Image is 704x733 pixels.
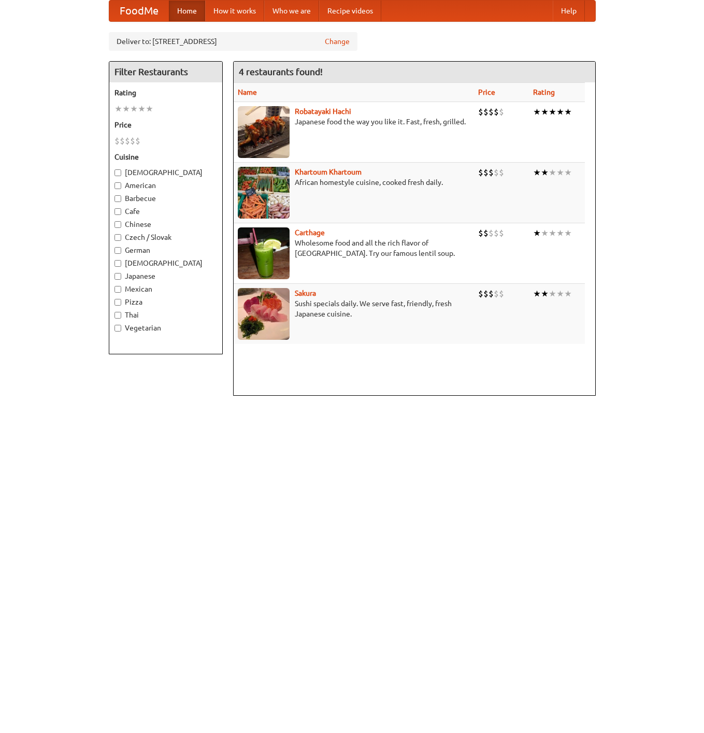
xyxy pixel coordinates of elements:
li: $ [489,167,494,178]
ng-pluralize: 4 restaurants found! [239,67,323,77]
img: khartoum.jpg [238,167,290,219]
a: Name [238,88,257,96]
label: [DEMOGRAPHIC_DATA] [114,258,217,268]
input: Vegetarian [114,325,121,332]
li: ★ [146,103,153,114]
li: $ [120,135,125,147]
li: $ [478,106,483,118]
li: ★ [130,103,138,114]
li: $ [499,167,504,178]
label: Mexican [114,284,217,294]
label: [DEMOGRAPHIC_DATA] [114,167,217,178]
li: $ [489,227,494,239]
li: ★ [533,288,541,299]
label: Czech / Slovak [114,232,217,242]
a: Sakura [295,289,316,297]
li: ★ [564,227,572,239]
li: ★ [564,106,572,118]
a: Recipe videos [319,1,381,21]
li: $ [114,135,120,147]
a: Carthage [295,228,325,237]
li: $ [478,167,483,178]
li: $ [125,135,130,147]
li: $ [494,227,499,239]
input: Chinese [114,221,121,228]
li: ★ [549,227,556,239]
img: carthage.jpg [238,227,290,279]
h4: Filter Restaurants [109,62,222,82]
li: ★ [541,288,549,299]
li: $ [489,288,494,299]
label: Pizza [114,297,217,307]
li: $ [494,106,499,118]
label: Cafe [114,206,217,217]
li: ★ [564,167,572,178]
li: ★ [541,167,549,178]
li: ★ [556,288,564,299]
li: ★ [549,167,556,178]
input: Barbecue [114,195,121,202]
label: Vegetarian [114,323,217,333]
input: Thai [114,312,121,319]
li: ★ [564,288,572,299]
h5: Cuisine [114,152,217,162]
li: $ [499,227,504,239]
a: Price [478,88,495,96]
li: ★ [541,227,549,239]
input: German [114,247,121,254]
li: $ [483,167,489,178]
img: robatayaki.jpg [238,106,290,158]
input: Japanese [114,273,121,280]
h5: Rating [114,88,217,98]
h5: Price [114,120,217,130]
p: Wholesome food and all the rich flavor of [GEOGRAPHIC_DATA]. Try our famous lentil soup. [238,238,470,258]
label: Thai [114,310,217,320]
li: $ [483,227,489,239]
label: Chinese [114,219,217,229]
li: ★ [556,227,564,239]
input: American [114,182,121,189]
li: $ [499,106,504,118]
li: $ [483,288,489,299]
li: $ [130,135,135,147]
input: Mexican [114,286,121,293]
li: ★ [549,288,556,299]
li: $ [483,106,489,118]
li: $ [489,106,494,118]
a: FoodMe [109,1,169,21]
li: $ [478,227,483,239]
div: Deliver to: [STREET_ADDRESS] [109,32,357,51]
input: Czech / Slovak [114,234,121,241]
li: $ [478,288,483,299]
li: ★ [533,227,541,239]
input: Pizza [114,299,121,306]
a: Home [169,1,205,21]
li: ★ [533,106,541,118]
a: Khartoum Khartoum [295,168,362,176]
li: ★ [556,106,564,118]
li: $ [494,288,499,299]
li: $ [135,135,140,147]
a: Robatayaki Hachi [295,107,351,116]
label: Japanese [114,271,217,281]
label: Barbecue [114,193,217,204]
label: German [114,245,217,255]
p: African homestyle cuisine, cooked fresh daily. [238,177,470,188]
label: American [114,180,217,191]
a: Help [553,1,585,21]
input: [DEMOGRAPHIC_DATA] [114,260,121,267]
img: sakura.jpg [238,288,290,340]
li: ★ [533,167,541,178]
input: Cafe [114,208,121,215]
a: Who we are [264,1,319,21]
a: Rating [533,88,555,96]
li: ★ [556,167,564,178]
p: Sushi specials daily. We serve fast, friendly, fresh Japanese cuisine. [238,298,470,319]
a: How it works [205,1,264,21]
p: Japanese food the way you like it. Fast, fresh, grilled. [238,117,470,127]
li: ★ [541,106,549,118]
li: ★ [122,103,130,114]
li: ★ [549,106,556,118]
